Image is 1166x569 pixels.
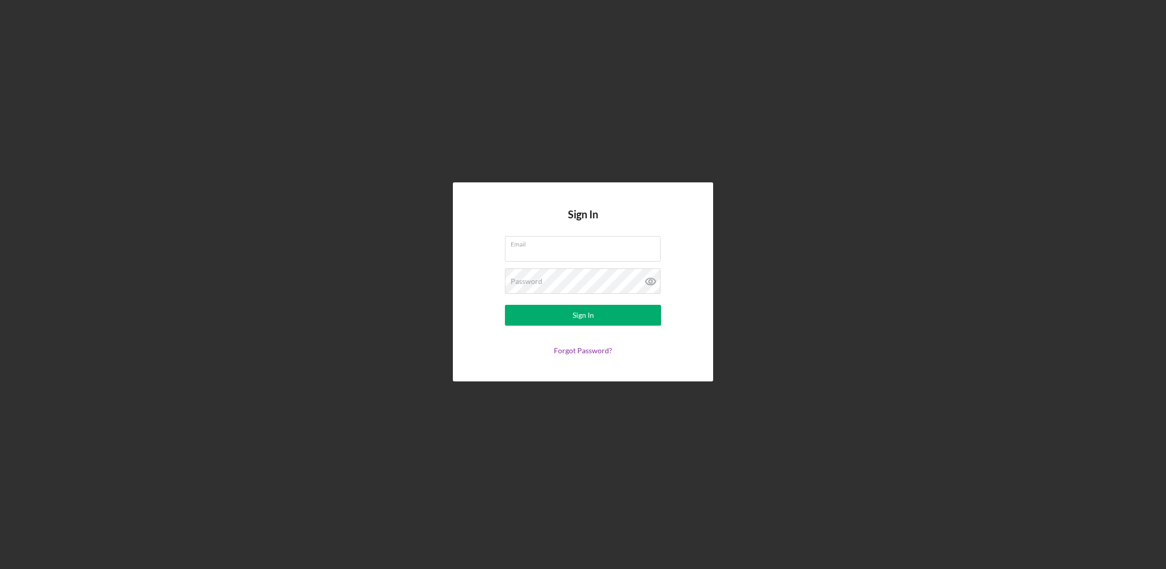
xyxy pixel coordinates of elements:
[505,305,661,326] button: Sign In
[511,277,542,286] label: Password
[573,305,594,326] div: Sign In
[554,346,612,355] a: Forgot Password?
[511,237,661,248] label: Email
[568,208,598,236] h4: Sign In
